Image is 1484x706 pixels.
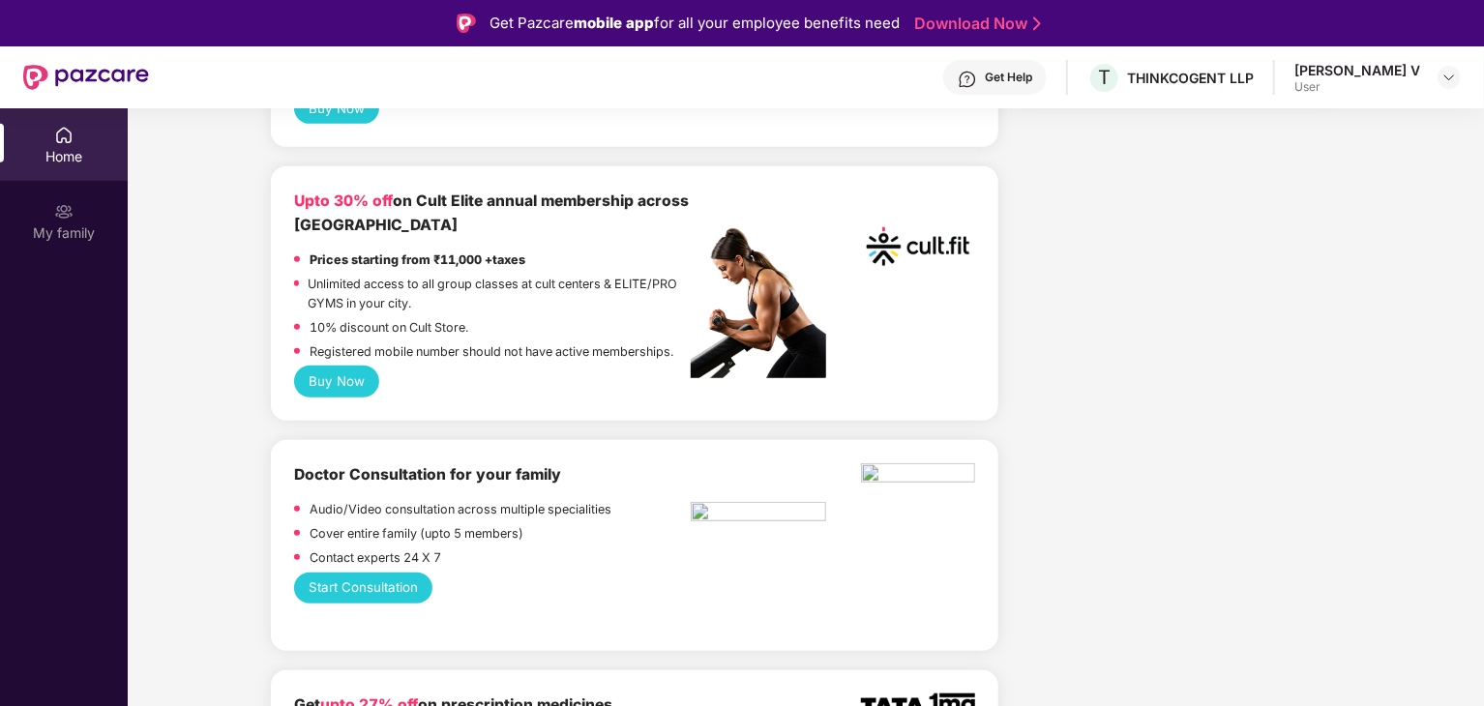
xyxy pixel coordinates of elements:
[691,228,826,378] img: pc2.png
[294,573,433,603] button: Start Consultation
[294,366,380,397] button: Buy Now
[1033,14,1041,34] img: Stroke
[958,70,977,89] img: svg+xml;base64,PHN2ZyBpZD0iSGVscC0zMngzMiIgeG1sbnM9Imh0dHA6Ly93d3cudzMub3JnLzIwMDAvc3ZnIiB3aWR0aD...
[1294,79,1420,95] div: User
[490,12,900,35] div: Get Pazcare for all your employee benefits need
[1127,69,1254,87] div: THINKCOGENT LLP
[1294,61,1420,79] div: [PERSON_NAME] V
[310,500,611,519] p: Audio/Video consultation across multiple specialities
[310,524,523,544] p: Cover entire family (upto 5 members)
[861,190,974,303] img: cult.png
[54,126,74,145] img: svg+xml;base64,PHN2ZyBpZD0iSG9tZSIgeG1sbnM9Imh0dHA6Ly93d3cudzMub3JnLzIwMDAvc3ZnIiB3aWR0aD0iMjAiIG...
[309,275,692,313] p: Unlimited access to all group classes at cult centers & ELITE/PRO GYMS in your city.
[294,191,689,234] b: on Cult Elite annual membership across [GEOGRAPHIC_DATA]
[294,191,393,210] b: Upto 30% off
[691,502,826,527] img: pngtree-physiotherapy-physiotherapist-rehab-disability-stretching-png-image_6063262.png
[914,14,1035,34] a: Download Now
[294,465,561,484] b: Doctor Consultation for your family
[310,342,673,362] p: Registered mobile number should not have active memberships.
[985,70,1032,85] div: Get Help
[294,93,380,124] button: Buy Now
[861,463,974,488] img: physica%20-%20Edited.png
[310,318,468,338] p: 10% discount on Cult Store.
[457,14,476,33] img: Logo
[23,65,149,90] img: New Pazcare Logo
[574,14,654,32] strong: mobile app
[1098,66,1111,89] span: T
[54,202,74,221] img: svg+xml;base64,PHN2ZyB3aWR0aD0iMjAiIGhlaWdodD0iMjAiIHZpZXdCb3g9IjAgMCAyMCAyMCIgZmlsbD0ibm9uZSIgeG...
[310,252,525,267] strong: Prices starting from ₹11,000 +taxes
[310,548,441,568] p: Contact experts 24 X 7
[1441,70,1457,85] img: svg+xml;base64,PHN2ZyBpZD0iRHJvcGRvd24tMzJ4MzIiIHhtbG5zPSJodHRwOi8vd3d3LnczLm9yZy8yMDAwL3N2ZyIgd2...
